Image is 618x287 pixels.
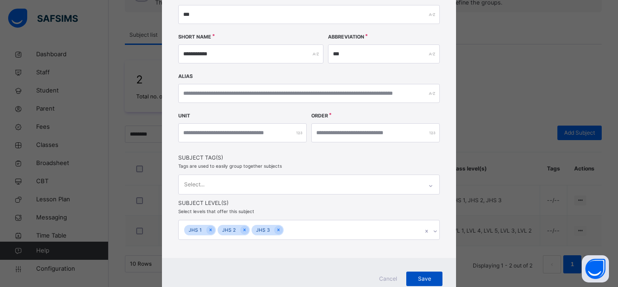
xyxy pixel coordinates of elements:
[413,275,436,283] span: Save
[311,112,328,120] label: Order
[184,176,204,193] div: Select...
[582,255,609,282] button: Open asap
[178,34,211,41] label: Short Name
[252,225,274,235] div: JHS 3
[377,275,399,283] span: Cancel
[178,209,254,214] span: Select levels that offer this subject
[328,34,364,41] label: Abbreviation
[178,163,282,169] span: Tags are used to easily group together subjects
[178,112,190,120] label: Unit
[178,199,440,207] span: Subject Level(s)
[184,225,206,235] div: JHS 1
[178,154,440,162] span: Subject Tag(s)
[218,225,240,235] div: JHS 2
[178,73,193,80] label: Alias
